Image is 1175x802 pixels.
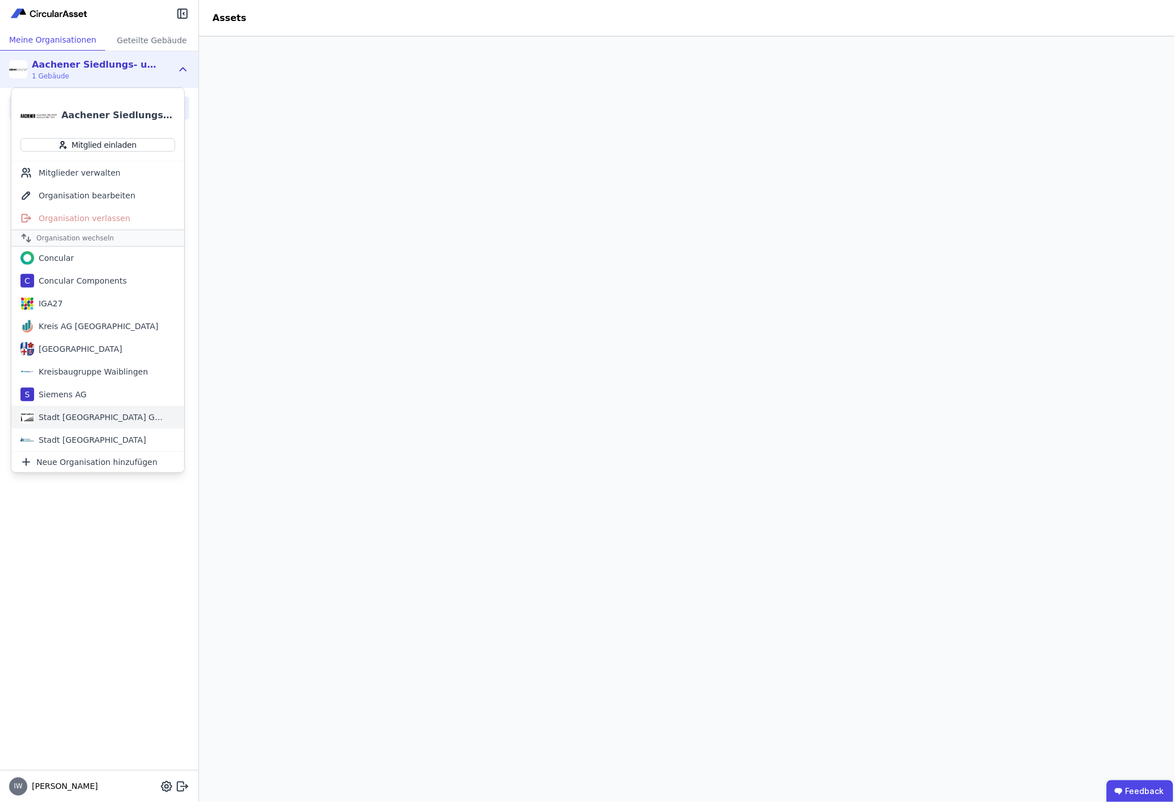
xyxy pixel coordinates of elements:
img: Kreis Bergstraße [20,342,34,356]
div: Organisation verlassen [11,207,184,230]
img: Stadt Aachen Gebäudemanagement [20,410,34,424]
div: Aachener Siedlungs- und Wohnungsgesellschaft mbH [61,109,175,122]
div: IGA27 [34,298,63,309]
div: Mitglieder verwalten [11,161,184,184]
div: Stadt [GEOGRAPHIC_DATA] [34,434,146,446]
div: Siemens AG [34,389,86,400]
img: Concular [20,251,34,265]
iframe: retool [199,36,1175,802]
div: Assets [199,11,260,25]
div: C [20,274,34,288]
span: Neue Organisation hinzufügen [36,456,157,468]
span: [PERSON_NAME] [27,781,98,792]
img: Kreisbaugruppe Waiblingen [20,365,34,379]
div: Stadt [GEOGRAPHIC_DATA] Gebäudemanagement [34,412,165,423]
img: Kreis AG Germany [20,319,34,333]
div: Aachener Siedlungs- und Wohnungsgesellschaft mbH [32,58,163,72]
img: Aachener Siedlungs- und Wohnungsgesellschaft mbH [20,97,57,134]
img: Stadt Eschweiler [20,433,34,447]
div: S [20,388,34,401]
img: Concular [9,7,90,20]
div: Kreisbaugruppe Waiblingen [34,366,148,377]
div: Geteilte Gebäude [105,30,198,51]
div: Concular [34,252,74,264]
div: Organisation wechseln [11,230,184,247]
span: IW [14,783,22,790]
div: Kreis AG [GEOGRAPHIC_DATA] [34,321,159,332]
div: Concular Components [34,275,127,286]
button: Mitglied einladen [20,138,175,152]
div: Organisation bearbeiten [11,184,184,207]
img: Aachener Siedlungs- und Wohnungsgesellschaft mbH [9,60,27,78]
img: IGA27 [20,297,34,310]
span: 1 Gebäude [32,72,163,81]
div: [GEOGRAPHIC_DATA] [34,343,122,355]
